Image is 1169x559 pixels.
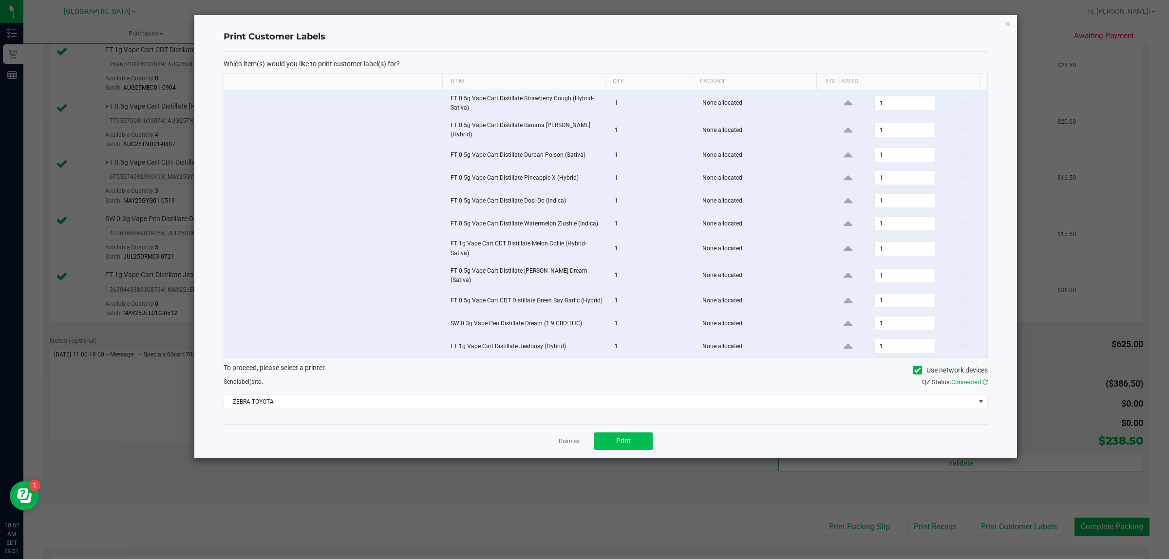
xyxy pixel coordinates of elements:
td: None allocated [697,289,823,312]
th: Package [692,74,816,90]
button: Print [594,432,653,450]
label: Use network devices [913,365,988,375]
span: Print [616,437,631,445]
td: 1 [609,189,697,212]
span: ZEBRA-TOYOTA [224,395,975,409]
td: FT 1g Vape Cart Distillate Jealousy (Hybrid) [445,335,609,357]
td: 1 [609,117,697,144]
td: 1 [609,144,697,167]
td: 1 [609,289,697,312]
iframe: Resource center [10,481,39,510]
td: FT 0.5g Vape Cart Distillate Banana [PERSON_NAME] (Hybrid) [445,117,609,144]
td: 1 [609,212,697,235]
td: 1 [609,235,697,262]
h4: Print Customer Labels [224,31,988,43]
td: None allocated [697,335,823,357]
th: Qty [605,74,692,90]
td: None allocated [697,212,823,235]
td: 1 [609,312,697,335]
td: FT 0.5g Vape Cart Distillate Dosi-Do (Indica) [445,189,609,212]
td: None allocated [697,235,823,262]
td: FT 0.5g Vape Cart Distillate Strawberry Cough (Hybrid-Sativa) [445,90,609,117]
td: FT 0.5g Vape Cart Distillate Pineapple X (Hybrid) [445,167,609,189]
th: Item [442,74,605,90]
td: None allocated [697,312,823,335]
span: label(s) [237,378,256,385]
td: None allocated [697,144,823,167]
td: None allocated [697,167,823,189]
td: 1 [609,262,697,289]
th: # of labels [816,74,979,90]
div: To proceed, please select a printer. [216,363,995,377]
td: 1 [609,335,697,357]
td: None allocated [697,189,823,212]
iframe: Resource center unread badge [29,480,40,491]
td: SW 0.3g Vape Pen Distillate Dream (1:9 CBD:THC) [445,312,609,335]
span: Send to: [224,378,263,385]
td: FT 0.5g Vape Cart Distillate Watermelon Zlushie (Indica) [445,212,609,235]
td: FT 0.5g Vape Cart Distillate Durban Poison (Sativa) [445,144,609,167]
span: Connected [951,378,981,386]
p: Which item(s) would you like to print customer label(s) for? [224,59,988,68]
td: None allocated [697,117,823,144]
td: None allocated [697,90,823,117]
td: None allocated [697,262,823,289]
span: QZ Status: [922,378,988,386]
td: 1 [609,167,697,189]
td: FT 0.5g Vape Cart CDT Distillate Green Bay Garlic (Hybrid) [445,289,609,312]
td: FT 1g Vape Cart CDT Distillate Melon Collie (Hybrid-Sativa) [445,235,609,262]
td: FT 0.5g Vape Cart Distillate [PERSON_NAME] Dream (Sativa) [445,262,609,289]
a: Dismiss [559,437,580,446]
td: 1 [609,90,697,117]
